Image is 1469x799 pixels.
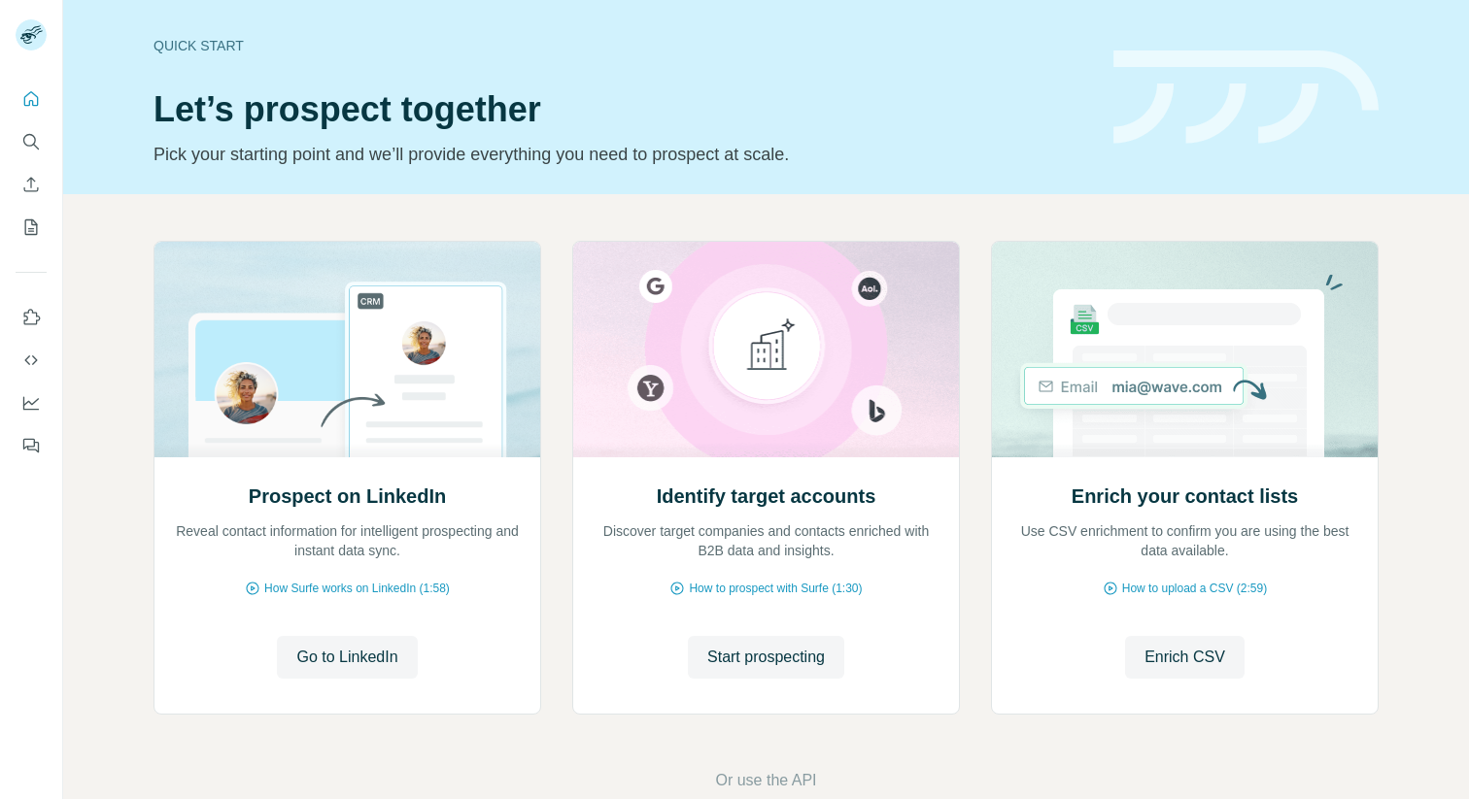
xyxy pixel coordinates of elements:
h1: Let’s prospect together [154,90,1090,129]
button: Or use the API [715,769,816,792]
span: Go to LinkedIn [296,646,397,669]
img: banner [1113,50,1379,145]
img: Identify target accounts [572,242,960,457]
p: Pick your starting point and we’ll provide everything you need to prospect at scale. [154,141,1090,168]
span: Enrich CSV [1144,646,1225,669]
h2: Enrich your contact lists [1072,483,1298,510]
button: Dashboard [16,385,47,420]
span: How to prospect with Surfe (1:30) [689,580,862,597]
span: Start prospecting [707,646,825,669]
img: Enrich your contact lists [991,242,1379,457]
button: Start prospecting [688,636,844,679]
img: Prospect on LinkedIn [154,242,541,457]
div: Quick start [154,36,1090,55]
p: Discover target companies and contacts enriched with B2B data and insights. [593,521,939,560]
h2: Identify target accounts [657,483,876,510]
button: Feedback [16,428,47,463]
span: How Surfe works on LinkedIn (1:58) [264,580,450,597]
button: Search [16,124,47,159]
button: My lists [16,210,47,245]
button: Enrich CSV [16,167,47,202]
button: Enrich CSV [1125,636,1245,679]
p: Reveal contact information for intelligent prospecting and instant data sync. [174,521,521,560]
button: Use Surfe API [16,343,47,378]
button: Use Surfe on LinkedIn [16,300,47,335]
h2: Prospect on LinkedIn [249,483,446,510]
span: How to upload a CSV (2:59) [1122,580,1267,597]
button: Go to LinkedIn [277,636,417,679]
button: Quick start [16,82,47,117]
p: Use CSV enrichment to confirm you are using the best data available. [1011,521,1358,560]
